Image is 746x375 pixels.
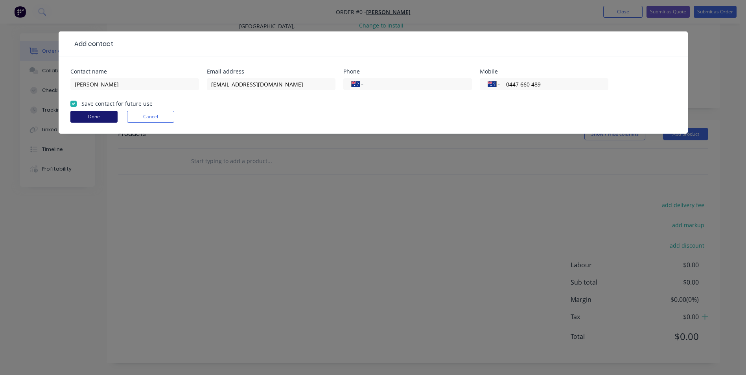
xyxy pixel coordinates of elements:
div: Add contact [70,39,113,49]
button: Cancel [127,111,174,123]
label: Save contact for future use [81,99,153,108]
div: Email address [207,69,335,74]
div: Phone [343,69,472,74]
button: Done [70,111,118,123]
div: Contact name [70,69,199,74]
div: Mobile [480,69,608,74]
